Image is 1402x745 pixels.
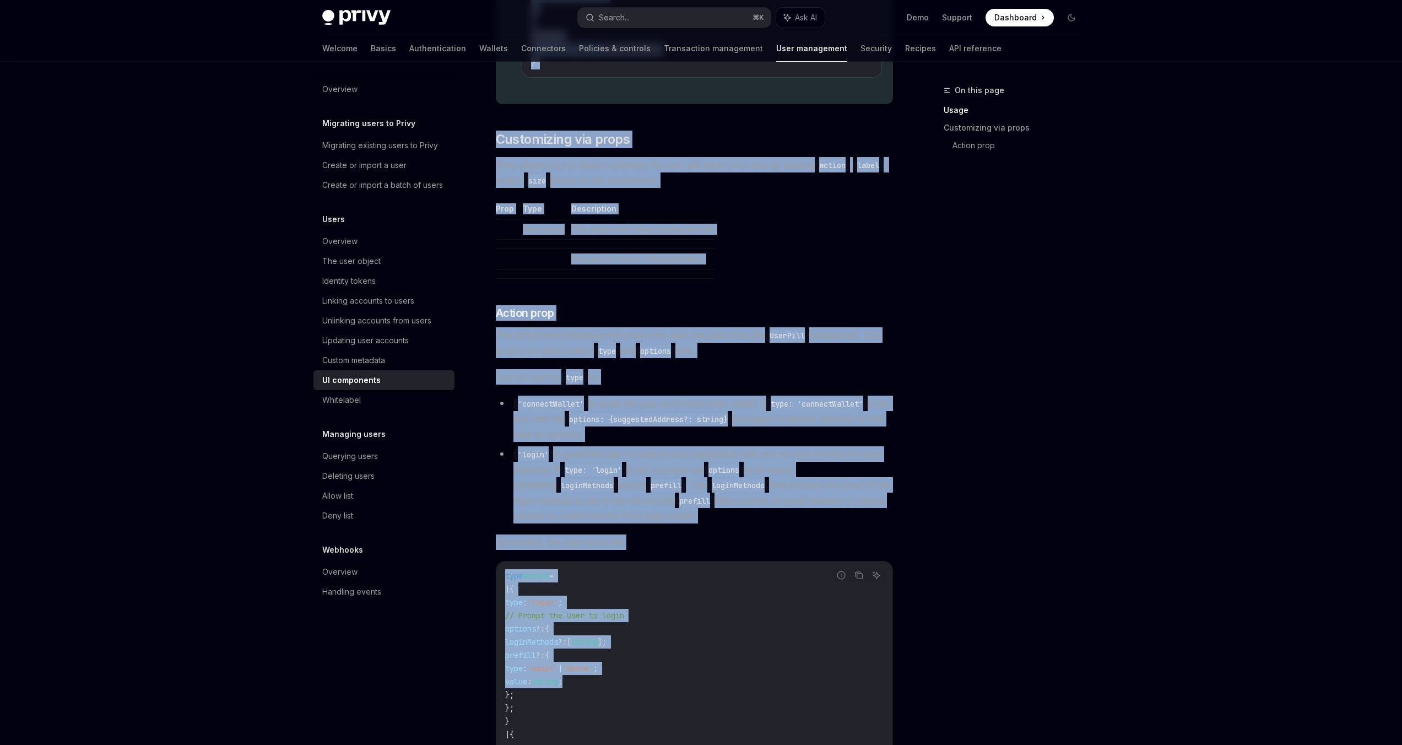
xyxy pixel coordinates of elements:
a: Policies & controls [579,35,651,62]
a: Handling events [313,582,454,602]
div: Overview [322,235,358,248]
div: Create or import a user [322,159,407,172]
span: | [505,584,510,594]
code: 'login' [513,449,553,461]
span: { [510,730,514,739]
div: Overview [322,83,358,96]
span: Privy allows you to easily customize the user pill within your app by passing , , and/or props on... [496,157,893,188]
a: API reference [949,35,1002,62]
a: Unlinking accounts from users [313,311,454,331]
code: 'connectWallet' [513,398,588,410]
span: string [571,637,598,647]
span: You can set the to: [496,369,893,385]
div: Create or import a batch of users [322,179,443,192]
th: Type [518,203,567,219]
a: Create or import a user [313,155,454,175]
h5: Users [322,213,345,226]
span: ]; [598,637,607,647]
a: Updating user accounts [313,331,454,350]
span: options [505,624,536,634]
button: Search...⌘K [578,8,771,28]
span: [ [567,637,571,647]
span: | [505,730,510,739]
div: Whitelabel [322,393,361,407]
div: Unlinking accounts from users [322,314,431,327]
a: User management [776,35,847,62]
a: Transaction management [664,35,763,62]
span: ?: [536,624,545,634]
a: Customizing via props [944,119,1089,137]
a: The user object [313,251,454,271]
span: prefill [505,650,536,660]
span: The action prop describes the action the user can take from the component. This prop is an object... [496,327,893,358]
h5: Webhooks [322,543,363,557]
a: Migrating existing users to Privy [313,136,454,155]
code: prefill [675,495,714,507]
li: to guide the user to connect their wallet. If is set, you may set to suggest a specific address f... [496,396,893,442]
span: Ask AI [795,12,817,23]
code: loginMethods [707,479,769,492]
div: Migrating existing users to Privy [322,139,438,152]
button: Ask AI [776,8,825,28]
span: On this page [955,84,1004,97]
a: Deny list [313,506,454,526]
span: type [505,663,523,673]
a: Dashboard [986,9,1054,26]
span: 'phone' [562,663,593,673]
code: type: 'connectWallet' [766,398,868,410]
code: label [853,159,884,171]
code: loginMethods [556,479,618,492]
span: : [523,663,527,673]
th: Prop [496,203,518,219]
span: }; [505,690,514,700]
span: = [549,571,554,581]
code: options: {suggestedAddress?: string} [565,413,732,425]
a: Overview [313,79,454,99]
div: Search... [599,11,630,24]
span: 'login' [527,597,558,607]
h5: Migrating users to Privy [322,117,415,130]
a: Basics [371,35,396,62]
code: size [524,175,550,187]
div: The user object [322,255,381,268]
code: prefill [646,479,686,492]
code: type [594,345,620,357]
div: Linking accounts to users [322,294,414,307]
button: Toggle dark mode [1063,9,1080,26]
td: The action users take from the user pill. [567,219,715,239]
span: { [545,624,549,634]
a: Deleting users [313,466,454,486]
div: Deny list [322,509,353,522]
li: to guide the user to login to your application with any of your configured login methods. If is s... [496,446,893,523]
span: Action prop [496,305,554,321]
span: { [545,650,549,660]
a: Querying users [313,446,454,466]
div: Overview [322,565,358,579]
a: Authentication [409,35,466,62]
span: Customizing via props [496,131,630,148]
a: Custom metadata [313,350,454,370]
span: ; [558,597,562,607]
a: Wallets [479,35,508,62]
a: Overview [313,231,454,251]
span: type [505,597,523,607]
span: } [531,58,535,68]
img: dark logo [322,10,391,25]
code: action [815,159,850,171]
div: Identity tokens [322,274,376,288]
code: options [636,345,675,357]
code: type: 'login' [560,464,626,476]
span: ⌘ K [753,13,764,22]
code: UserPill [765,330,809,342]
button: Report incorrect code [834,568,848,582]
span: | [558,663,562,673]
div: Deleting users [322,469,375,483]
a: Support [942,12,972,23]
button: Ask AI [869,568,884,582]
a: Security [860,35,892,62]
a: Welcome [322,35,358,62]
span: value [505,677,527,687]
a: Demo [907,12,929,23]
td: See below [518,219,567,239]
span: Concretely, this type looks like [496,535,893,550]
